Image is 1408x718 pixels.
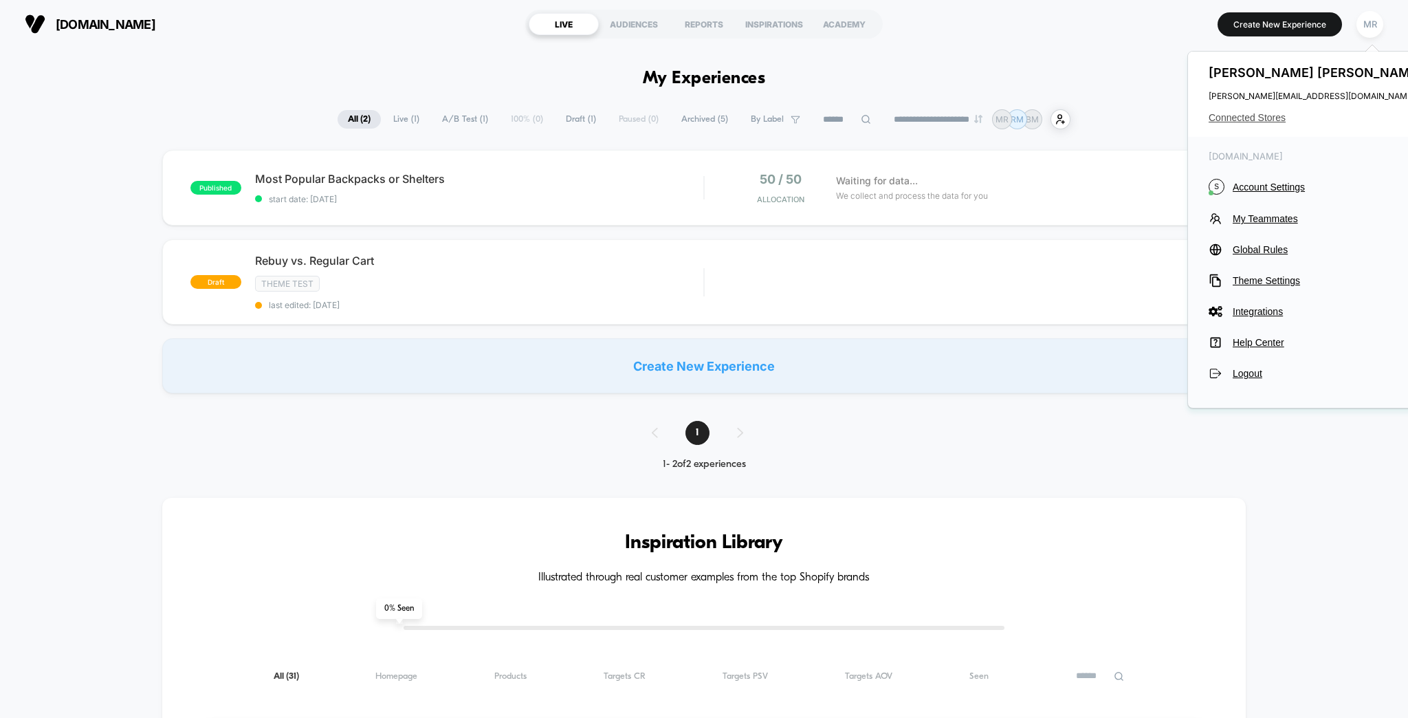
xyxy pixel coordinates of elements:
[190,275,241,289] span: draft
[255,172,704,186] span: Most Popular Backpacks or Shelters
[671,110,738,129] span: Archived ( 5 )
[162,338,1246,393] div: Create New Experience
[669,13,739,35] div: REPORTS
[25,14,45,34] img: Visually logo
[1011,114,1024,124] p: RM
[836,189,988,202] span: We collect and process the data for you
[643,69,766,89] h1: My Experiences
[432,110,498,129] span: A/B Test ( 1 )
[286,672,299,681] span: ( 31 )
[255,194,704,204] span: start date: [DATE]
[836,173,918,188] span: Waiting for data...
[494,671,527,682] span: Products
[203,532,1205,554] h3: Inspiration Library
[969,671,989,682] span: Seen
[376,598,422,619] span: 0 % Seen
[255,300,704,310] span: last edited: [DATE]
[529,13,599,35] div: LIVE
[375,671,417,682] span: Homepage
[274,671,299,682] span: All
[638,459,771,470] div: 1 - 2 of 2 experiences
[255,254,704,268] span: Rebuy vs. Regular Cart
[760,172,802,186] span: 50 / 50
[995,114,1009,124] p: MR
[751,114,784,124] span: By Label
[555,110,606,129] span: Draft ( 1 )
[1352,10,1387,39] button: MR
[21,13,159,35] button: [DOMAIN_NAME]
[1356,11,1383,38] div: MR
[1218,12,1342,36] button: Create New Experience
[599,13,669,35] div: AUDIENCES
[1209,179,1224,195] i: S
[203,572,1205,585] h4: Illustrated through real customer examples from the top Shopify brands
[190,181,241,195] span: published
[809,13,879,35] div: ACADEMY
[1026,114,1039,124] p: BM
[739,13,809,35] div: INSPIRATIONS
[604,671,646,682] span: Targets CR
[685,421,709,445] span: 1
[383,110,430,129] span: Live ( 1 )
[845,671,892,682] span: Targets AOV
[757,195,804,204] span: Allocation
[338,110,381,129] span: All ( 2 )
[723,671,768,682] span: Targets PSV
[255,276,320,292] span: Theme Test
[974,115,982,123] img: end
[56,17,155,32] span: [DOMAIN_NAME]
